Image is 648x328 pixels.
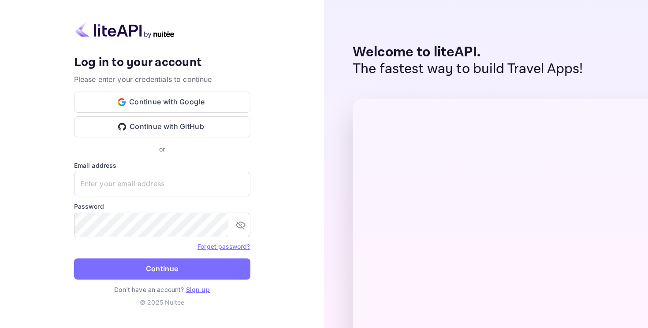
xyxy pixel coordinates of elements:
label: Password [74,202,250,211]
a: Sign up [186,286,210,293]
p: or [159,144,165,154]
button: toggle password visibility [232,216,250,234]
p: Don't have an account? [74,285,250,294]
a: Forget password? [197,243,250,250]
button: Continue [74,258,250,280]
p: The fastest way to build Travel Apps! [353,61,583,77]
p: Welcome to liteAPI. [353,44,583,61]
p: © 2025 Nuitee [74,298,250,307]
h4: Log in to your account [74,55,250,70]
button: Continue with Google [74,92,250,113]
a: Forget password? [197,242,250,251]
p: Please enter your credentials to continue [74,74,250,85]
button: Continue with GitHub [74,116,250,137]
input: Enter your email address [74,172,250,196]
img: liteapi [74,21,175,38]
label: Email address [74,161,250,170]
